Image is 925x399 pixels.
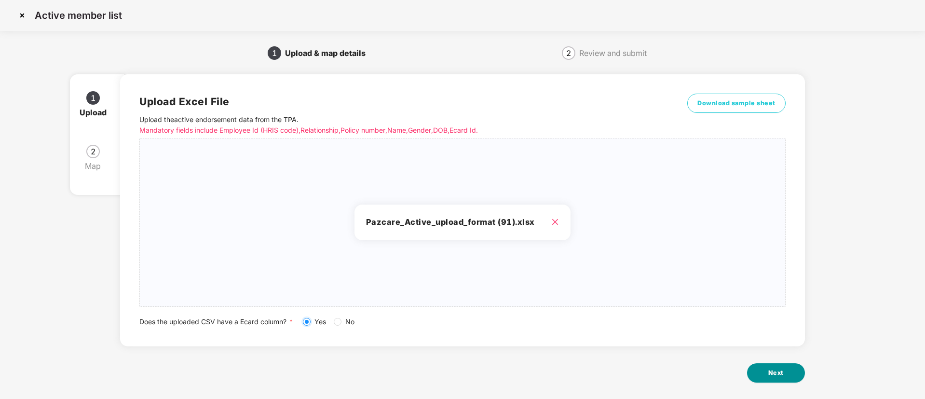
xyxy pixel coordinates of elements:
span: Next [768,368,784,378]
span: close [551,218,559,226]
span: 1 [91,94,95,102]
button: Next [747,363,805,383]
div: Upload & map details [285,45,373,61]
span: Yes [311,316,330,327]
h2: Upload Excel File [139,94,651,110]
div: Review and submit [579,45,647,61]
span: 1 [272,49,277,57]
h3: Pazcare_Active_upload_format (91).xlsx [366,216,559,229]
img: svg+xml;base64,PHN2ZyBpZD0iQ3Jvc3MtMzJ4MzIiIHhtbG5zPSJodHRwOi8vd3d3LnczLm9yZy8yMDAwL3N2ZyIgd2lkdG... [14,8,30,23]
button: Download sample sheet [687,94,786,113]
span: 2 [566,49,571,57]
p: Mandatory fields include Employee Id (HRIS code), Relationship, Policy number, Name, Gender, DOB,... [139,125,651,136]
div: Does the uploaded CSV have a Ecard column? [139,316,785,327]
span: Download sample sheet [697,98,775,108]
div: Upload [80,105,114,120]
p: Active member list [35,10,122,21]
p: Upload the active endorsement data from the TPA . [139,114,651,136]
span: 2 [91,148,95,155]
span: Pazcare_Active_upload_format (91).xlsx close [140,138,785,306]
span: No [341,316,358,327]
div: Map [85,158,109,174]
